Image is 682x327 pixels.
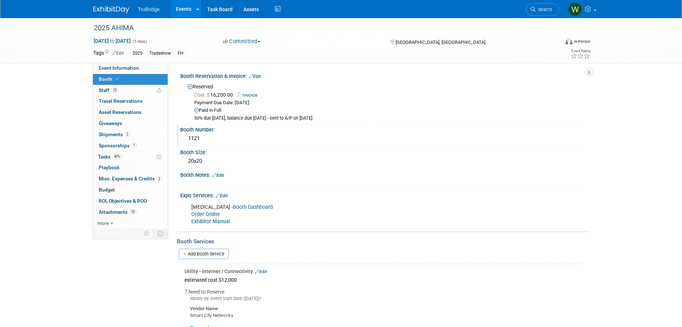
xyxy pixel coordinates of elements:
a: Event Information [93,63,168,74]
span: (3 days) [132,39,147,44]
span: Giveaways [99,120,122,126]
div: Booth Number: [180,124,589,133]
a: Giveaways [93,118,168,129]
i: Booth reservation complete [116,77,119,81]
a: Edit [216,193,228,198]
span: Booth [99,76,121,82]
span: Budget [99,187,115,193]
span: Misc. Expenses & Credits [99,176,162,181]
td: Toggle Event Tabs [153,229,168,238]
a: Staff23 [93,85,168,96]
div: Smart City Networks [190,312,583,319]
span: Sponsorships [99,143,137,148]
div: Booth Reservation & Invoice: [180,71,589,80]
span: 43% [112,154,122,159]
a: Edit [212,173,224,178]
div: Paid in Full [194,107,583,114]
span: Tasks [98,154,122,160]
img: Format-Inperson.png [565,38,573,44]
span: [DATE] [DATE] [93,38,131,44]
div: 1121 [186,133,583,144]
td: Personalize Event Tab Strip [141,229,153,238]
span: Cost: $ [194,92,210,98]
span: Playbook [99,165,120,170]
div: Ideally by: event start date ([DATE])? [184,295,583,302]
div: Event Format [517,37,590,48]
td: Tags [93,49,124,57]
div: 20x20 [186,156,583,167]
span: Travel Reservations [99,98,143,104]
a: Booth [93,74,168,85]
a: Budget [93,185,168,195]
span: Attachments [99,209,136,215]
div: FH [176,50,186,57]
span: to [109,38,116,44]
button: Committed [220,38,263,45]
div: Vendor Name [190,304,583,312]
span: 16,200.00 [194,92,236,98]
span: [GEOGRAPHIC_DATA], [GEOGRAPHIC_DATA] [396,40,485,45]
span: Search [536,7,552,12]
div: 50% due [DATE], balance due [DATE] - sent to A/P on [DATE] [194,115,583,121]
a: Tasks43% [93,152,168,162]
div: Event Rating [571,49,590,53]
div: estimated cost $12,000 [184,275,583,285]
span: TruBridge [138,6,160,12]
div: Payment Due Date: [DATE] [194,100,583,106]
a: Sponsorships1 [93,141,168,151]
span: 10 [129,209,136,215]
img: Whitni Murase [568,3,582,16]
a: Search [526,3,559,16]
span: Staff [99,87,118,93]
div: Booth Size: [180,147,589,156]
div: Tradeshow [147,50,173,57]
a: Edit [255,269,267,274]
a: Exhibitor Manual [191,218,230,225]
img: ExhibitDay [93,6,129,13]
span: Shipments [99,132,130,137]
div: [MEDICAL_DATA] - [186,200,510,229]
a: Invoice [237,92,261,98]
span: Potential Scheduling Conflict -- at least one attendee is tagged in another overlapping event. [157,87,162,94]
div: 2025 [130,50,145,57]
a: Playbook [93,162,168,173]
a: Booth Dashboard [233,204,273,210]
a: Misc. Expenses & Credits2 [93,174,168,184]
span: 1 [131,143,137,148]
div: Reserved [186,81,583,122]
div: Expo Services: [180,190,589,199]
a: Add Booth Service [179,249,229,259]
span: more [97,220,109,226]
a: Edit [249,74,261,79]
div: In-Person [574,39,590,44]
a: Shipments2 [93,129,168,140]
a: Order Online [191,211,220,217]
div: Booth Services [177,238,589,245]
a: Edit [112,51,124,56]
a: Travel Reservations [93,96,168,107]
a: Asset Reservations [93,107,168,118]
span: 2 [125,132,130,137]
div: Booth Notes: [180,170,589,179]
a: ROI, Objectives & ROO [93,196,168,207]
div: Utility - Internet / Connectivity [184,268,583,275]
span: Event Information [99,65,139,71]
a: Attachments10 [93,207,168,218]
div: 2025 AHIMA [91,22,548,34]
span: Asset Reservations [99,109,141,115]
span: 23 [111,87,118,93]
a: more [93,218,168,229]
span: ROI, Objectives & ROO [99,198,147,204]
span: 2 [157,176,162,181]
